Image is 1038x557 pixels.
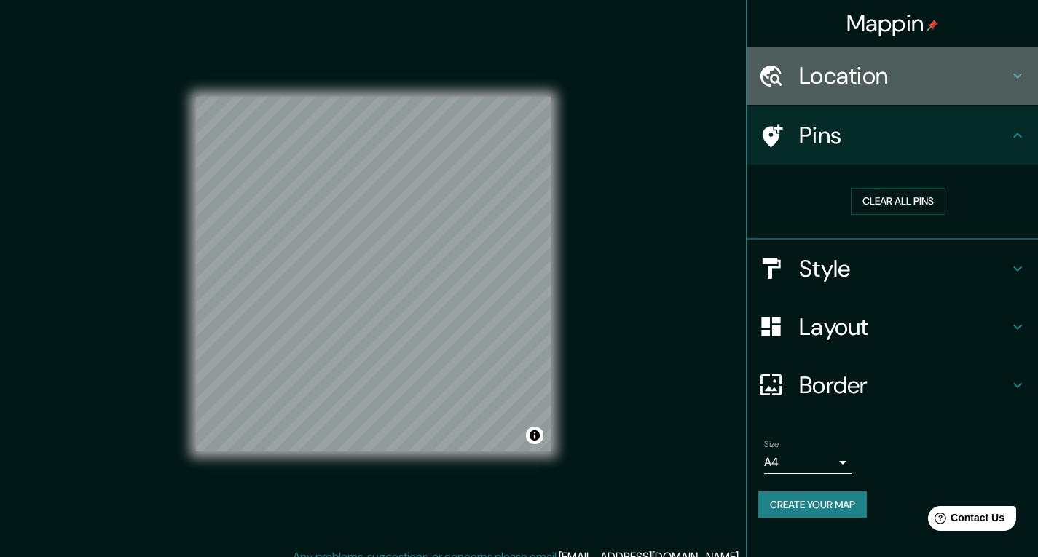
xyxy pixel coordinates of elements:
div: A4 [764,451,852,474]
div: Location [747,47,1038,105]
h4: Mappin [846,9,939,38]
iframe: Help widget launcher [908,500,1022,541]
button: Create your map [758,491,867,518]
div: Border [747,356,1038,414]
canvas: Map [196,97,551,451]
h4: Border [799,371,1009,400]
h4: Style [799,254,1009,283]
img: pin-icon.png [927,20,938,31]
label: Size [764,438,779,450]
button: Clear all pins [851,188,945,215]
button: Toggle attribution [526,427,543,444]
h4: Layout [799,312,1009,341]
div: Layout [747,298,1038,356]
div: Style [747,240,1038,298]
h4: Pins [799,121,1009,150]
h4: Location [799,61,1009,90]
div: Pins [747,106,1038,165]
